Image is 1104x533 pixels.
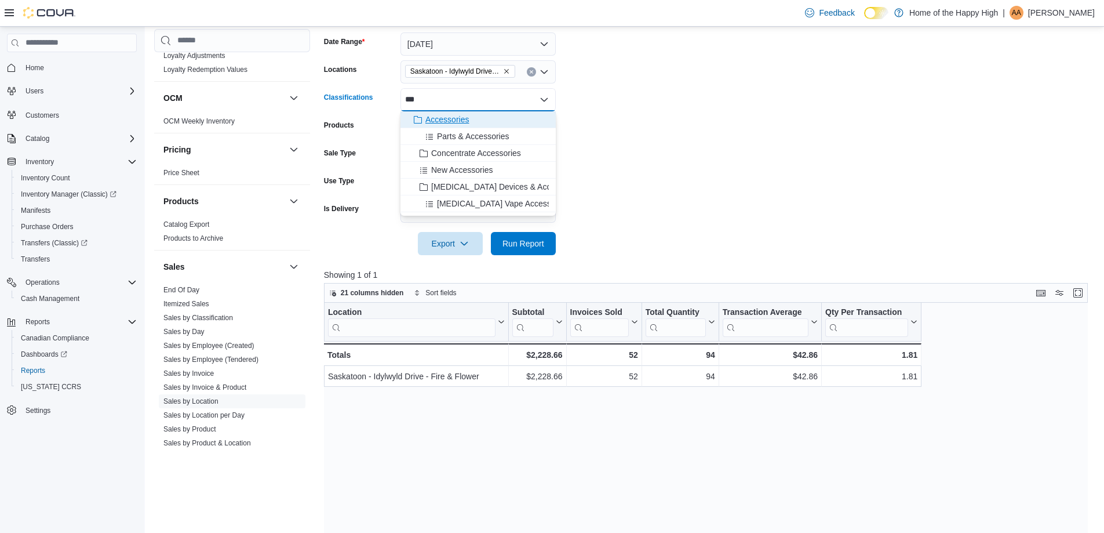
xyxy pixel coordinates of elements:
div: Saskatoon - Idylwyld Drive - Fire & Flower [328,369,505,383]
span: Sales by Employee (Created) [163,341,254,350]
span: Manifests [21,206,50,215]
div: $2,228.66 [512,369,562,383]
button: Qty Per Transaction [825,307,917,337]
button: Users [2,83,141,99]
button: Sales [287,260,301,274]
a: Sales by Invoice & Product [163,383,246,391]
div: 94 [646,348,715,362]
button: Catalog [21,132,54,146]
button: Accessories [400,111,556,128]
a: Sales by Invoice [163,369,214,378]
h3: Pricing [163,144,191,155]
button: Purchase Orders [12,219,141,235]
a: Transfers (Classic) [12,235,141,251]
button: [MEDICAL_DATA] Devices & Accessories [400,179,556,195]
span: Settings [21,403,137,418]
span: Loyalty Redemption Values [163,65,247,74]
a: Transfers (Classic) [16,236,92,250]
p: | [1003,6,1005,20]
span: Canadian Compliance [21,333,89,343]
a: OCM Weekly Inventory [163,117,235,125]
span: AA [1012,6,1021,20]
button: Pricing [163,144,285,155]
button: OCM [163,92,285,104]
label: Is Delivery [324,204,359,213]
span: Transfers (Classic) [21,238,88,248]
button: Concentrate Accessories [400,145,556,162]
button: Display options [1052,286,1066,300]
a: Customers [21,108,64,122]
button: Products [163,195,285,207]
button: OCM [287,91,301,105]
a: Sales by Classification [163,314,233,322]
div: Transaction Average [723,307,808,337]
p: Showing 1 of 1 [324,269,1096,281]
a: Feedback [800,1,859,24]
div: 1.81 [825,369,917,383]
a: Dashboards [12,346,141,362]
p: [PERSON_NAME] [1028,6,1095,20]
label: Date Range [324,37,365,46]
button: Sort fields [409,286,461,300]
span: Inventory Manager (Classic) [16,187,137,201]
h3: Sales [163,261,185,273]
span: Sales by Invoice [163,369,214,378]
span: Price Sheet [163,168,199,177]
span: Sales by Day [163,327,205,336]
div: Total Quantity [646,307,706,337]
span: Loyalty Adjustments [163,51,225,60]
button: Operations [2,274,141,291]
div: Arvinthan Anandan [1010,6,1023,20]
span: Inventory Count [21,173,70,183]
span: Washington CCRS [16,380,137,394]
span: Reports [16,364,137,378]
button: Reports [12,362,141,379]
span: [US_STATE] CCRS [21,382,81,391]
a: Sales by Location [163,397,218,405]
a: Catalog Export [163,220,209,229]
a: Loyalty Redemption Values [163,66,247,74]
button: Enter fullscreen [1071,286,1085,300]
button: Reports [2,314,141,330]
span: Sales by Invoice & Product [163,383,246,392]
span: Inventory [21,155,137,169]
div: $2,228.66 [512,348,562,362]
a: Manifests [16,204,55,217]
button: Inventory [21,155,59,169]
span: Operations [21,275,137,289]
button: Settings [2,402,141,419]
a: Sales by Employee (Tendered) [163,356,258,364]
a: Loyalty Adjustments [163,52,225,60]
span: Transfers [21,255,50,264]
span: Reports [21,366,45,375]
button: Transaction Average [723,307,818,337]
h3: OCM [163,92,183,104]
span: Inventory [25,157,54,166]
button: Canadian Compliance [12,330,141,346]
div: Loyalty [154,49,310,81]
span: Concentrate Accessories [431,147,521,159]
span: [MEDICAL_DATA] Vape Accessories [437,198,569,209]
button: Close list of options [540,95,549,104]
a: Reports [16,364,50,378]
button: [DATE] [400,32,556,56]
span: OCM Weekly Inventory [163,117,235,126]
a: Sales by Location per Day [163,411,245,419]
span: Accessories [425,114,469,125]
button: Run Report [491,232,556,255]
span: [MEDICAL_DATA] Devices & Accessories [431,181,581,193]
button: Inventory Count [12,170,141,186]
span: Cash Management [21,294,79,303]
span: Cash Management [16,292,137,306]
span: Saskatoon - Idylwyld Drive - Fire & Flower [405,65,515,78]
button: Clear input [527,67,536,77]
span: Operations [25,278,60,287]
a: Sales by Product & Location [163,439,251,447]
a: Home [21,61,49,75]
div: 1.81 [825,348,917,362]
label: Products [324,121,354,130]
button: Transfers [12,251,141,267]
a: Itemized Sales [163,300,209,308]
div: Invoices Sold [570,307,628,318]
span: Purchase Orders [21,222,74,231]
